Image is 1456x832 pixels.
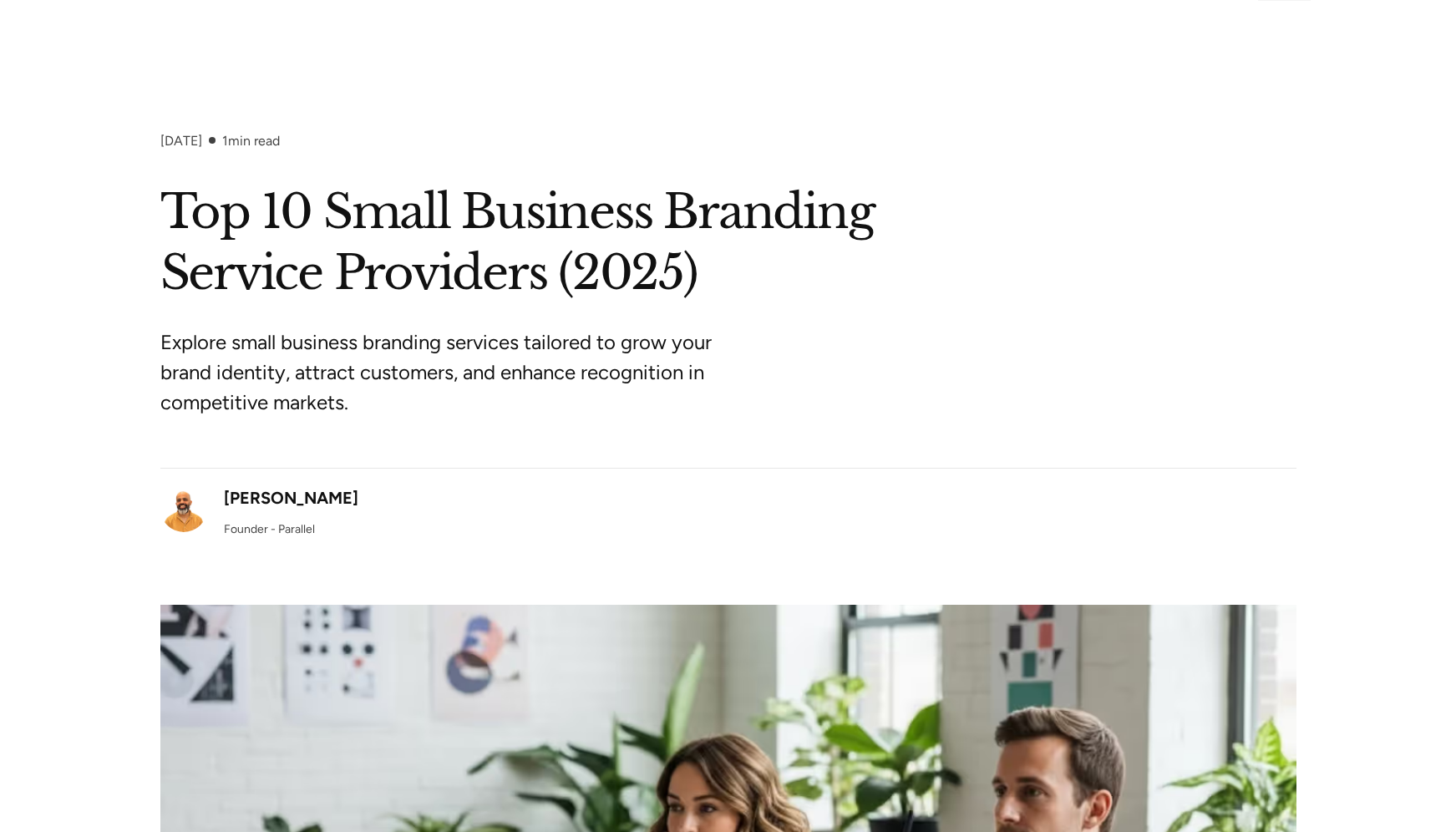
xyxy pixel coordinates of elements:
div: [PERSON_NAME] [224,485,358,510]
img: Robin Dhanwani [160,485,207,532]
h1: Top 10 Small Business Branding Service Providers (2025) [160,182,1296,304]
p: Explore small business branding services tailored to grow your brand identity, attract customers,... [160,327,787,418]
div: min read [222,133,280,149]
div: [DATE] [160,133,202,149]
span: 1 [222,133,228,149]
div: Founder - Parallel [224,520,315,538]
a: [PERSON_NAME]Founder - Parallel [160,485,358,538]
